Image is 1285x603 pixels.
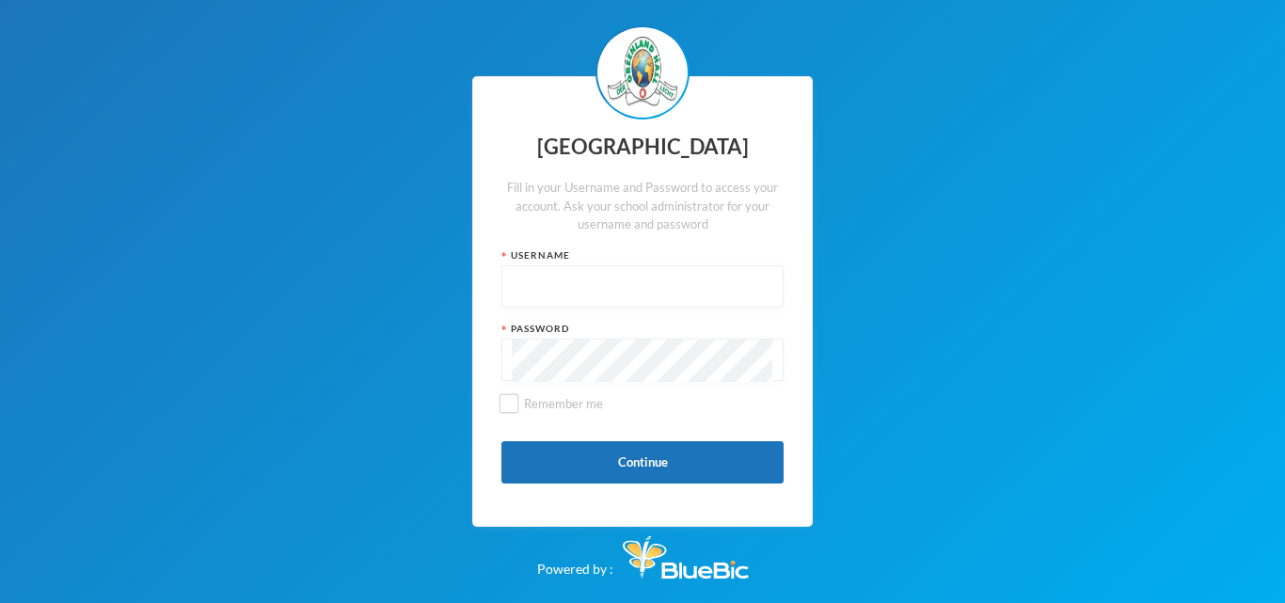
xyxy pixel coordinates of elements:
[537,527,749,579] div: Powered by :
[516,396,611,411] span: Remember me
[501,179,784,234] div: Fill in your Username and Password to access your account. Ask your school administrator for your...
[501,129,784,166] div: [GEOGRAPHIC_DATA]
[501,322,784,336] div: Password
[501,248,784,262] div: Username
[501,441,784,484] button: Continue
[623,536,749,579] img: Bluebic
